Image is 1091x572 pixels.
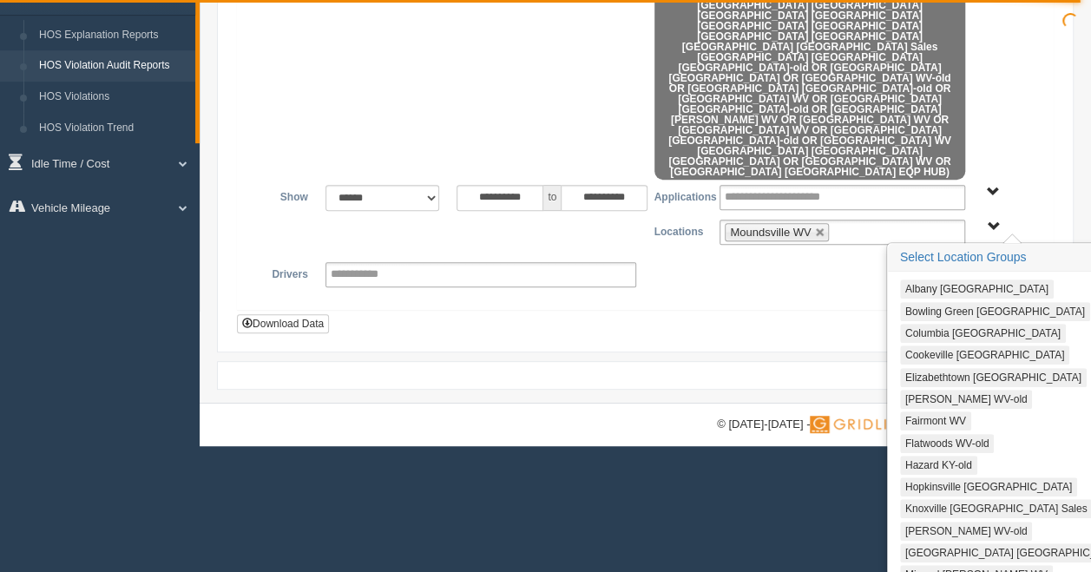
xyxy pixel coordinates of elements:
button: [PERSON_NAME] WV-old [900,390,1033,409]
button: [PERSON_NAME] WV-old [900,522,1033,541]
label: Drivers [251,262,317,283]
label: Show [251,185,317,206]
label: Locations [646,220,712,240]
a: HOS Violation Audit Reports [31,50,195,82]
img: Gridline [810,416,908,433]
button: Download Data [237,314,329,333]
a: HOS Violation Trend [31,113,195,144]
button: Fairmont WV [900,411,971,431]
div: © [DATE]-[DATE] - ™ [717,416,1074,434]
button: Albany [GEOGRAPHIC_DATA] [900,279,1054,299]
button: Hazard KY-old [900,456,977,475]
span: Moundsville WV [730,226,811,239]
button: Cookeville [GEOGRAPHIC_DATA] [900,345,1070,365]
a: HOS Explanation Reports [31,20,195,51]
a: HOS Violations [31,82,195,113]
button: Elizabethtown [GEOGRAPHIC_DATA] [900,368,1087,387]
span: to [543,185,561,211]
button: Hopkinsville [GEOGRAPHIC_DATA] [900,477,1077,496]
button: Flatwoods WV-old [900,434,995,453]
label: Applications [645,185,711,206]
button: Columbia [GEOGRAPHIC_DATA] [900,324,1066,343]
button: Bowling Green [GEOGRAPHIC_DATA] [900,302,1090,321]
